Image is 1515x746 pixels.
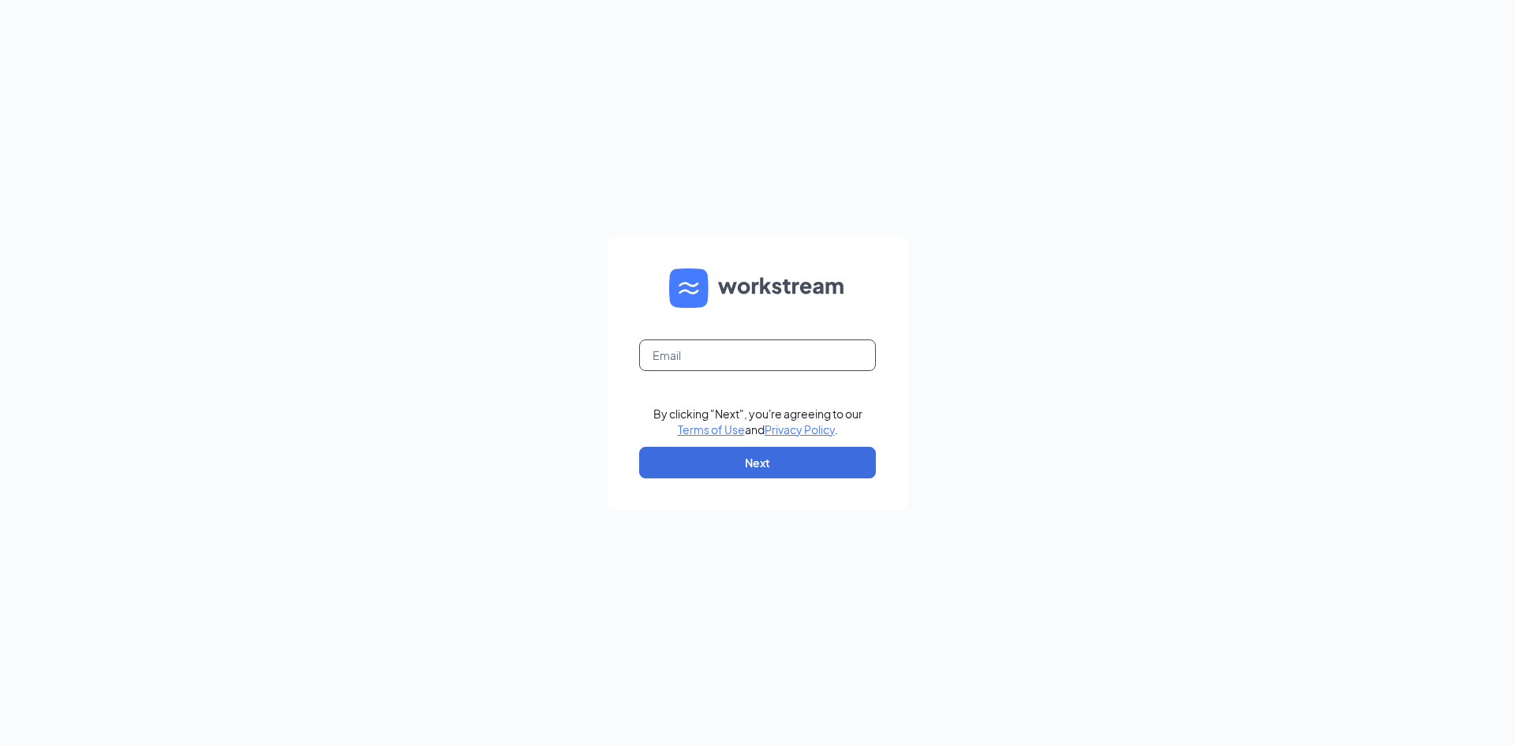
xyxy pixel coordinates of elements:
[678,422,745,437] a: Terms of Use
[639,447,876,478] button: Next
[639,339,876,371] input: Email
[669,268,846,308] img: WS logo and Workstream text
[653,406,862,437] div: By clicking "Next", you're agreeing to our and .
[765,422,835,437] a: Privacy Policy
